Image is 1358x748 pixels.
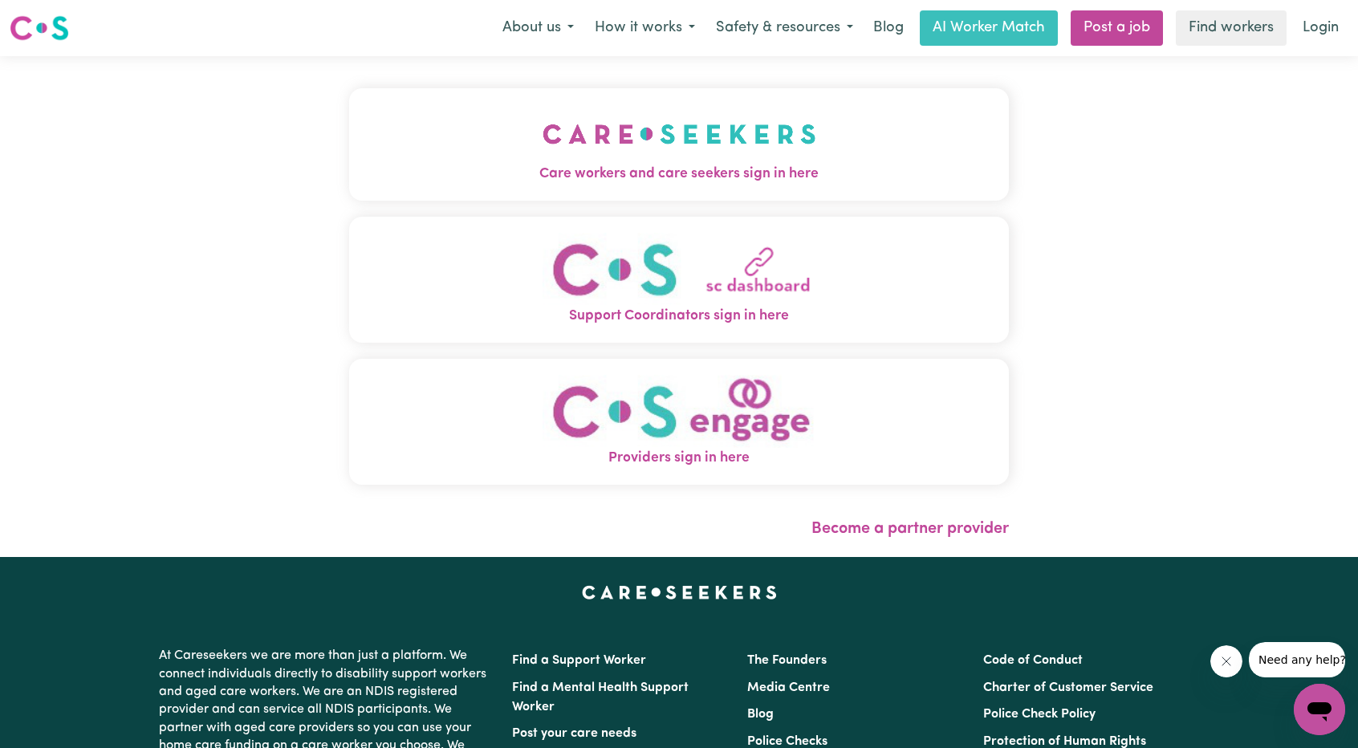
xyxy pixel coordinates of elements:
[920,10,1058,46] a: AI Worker Match
[983,735,1146,748] a: Protection of Human Rights
[983,681,1153,694] a: Charter of Customer Service
[1071,10,1163,46] a: Post a job
[584,11,705,45] button: How it works
[349,306,1009,327] span: Support Coordinators sign in here
[747,681,830,694] a: Media Centre
[10,14,69,43] img: Careseekers logo
[512,654,646,667] a: Find a Support Worker
[349,448,1009,469] span: Providers sign in here
[811,521,1009,537] a: Become a partner provider
[864,10,913,46] a: Blog
[983,654,1083,667] a: Code of Conduct
[349,88,1009,201] button: Care workers and care seekers sign in here
[512,681,689,713] a: Find a Mental Health Support Worker
[349,217,1009,343] button: Support Coordinators sign in here
[983,708,1096,721] a: Police Check Policy
[705,11,864,45] button: Safety & resources
[1176,10,1287,46] a: Find workers
[492,11,584,45] button: About us
[582,586,777,599] a: Careseekers home page
[512,727,636,740] a: Post your care needs
[10,10,69,47] a: Careseekers logo
[747,735,827,748] a: Police Checks
[747,708,774,721] a: Blog
[747,654,827,667] a: The Founders
[10,11,97,24] span: Need any help?
[1294,684,1345,735] iframe: Button to launch messaging window
[1249,642,1345,677] iframe: Message from company
[349,164,1009,185] span: Care workers and care seekers sign in here
[1293,10,1348,46] a: Login
[349,359,1009,485] button: Providers sign in here
[1210,645,1242,677] iframe: Close message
